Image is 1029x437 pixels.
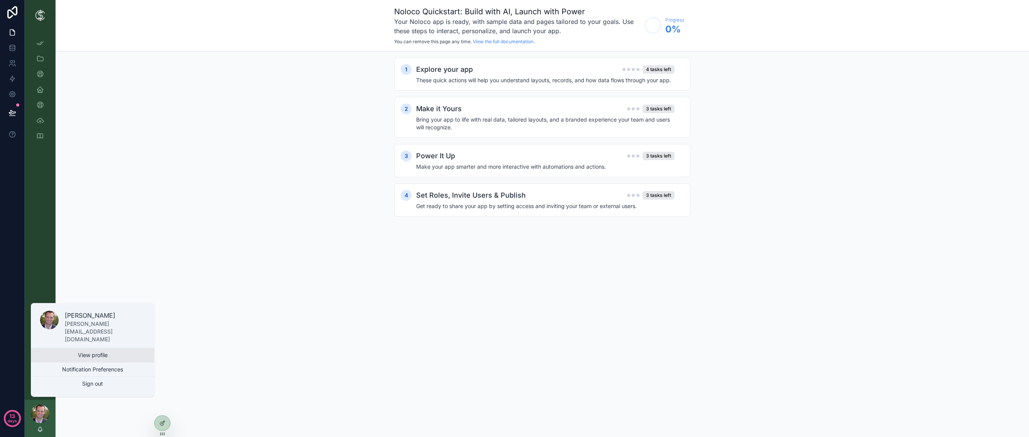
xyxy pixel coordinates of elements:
button: Notification Preferences [31,362,154,376]
p: 13 [9,412,15,420]
a: View profile [31,348,154,362]
div: scrollable content [25,31,56,153]
p: [PERSON_NAME] [65,311,145,320]
p: days [8,415,17,426]
span: Progress [665,17,684,23]
h1: Noloco Quickstart: Build with AI, Launch with Power [394,6,641,17]
img: App logo [34,9,46,22]
span: You can remove this page any time. [394,39,472,44]
span: 0 % [665,23,684,36]
p: [PERSON_NAME][EMAIL_ADDRESS][DOMAIN_NAME] [65,320,145,343]
a: View the full documentation. [473,39,535,44]
button: Sign out [31,377,154,391]
h3: Your Noloco app is ready, with sample data and pages tailored to your goals. Use these steps to i... [394,17,641,36]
